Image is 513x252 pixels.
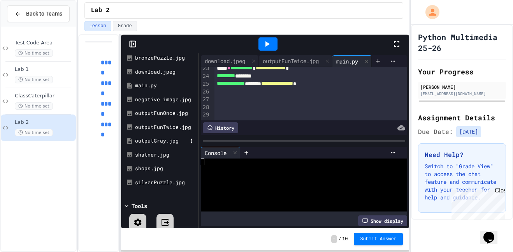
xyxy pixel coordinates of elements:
div: 25 [201,80,211,88]
div: 27 [201,96,211,104]
span: ClassCaterpillar [15,93,74,99]
h3: Need Help? [425,150,499,159]
span: Due Date: [418,127,453,136]
div: Console [201,147,240,159]
h2: Your Progress [418,66,506,77]
span: Test Code Area [15,40,74,46]
div: negative image.jpg [135,96,196,104]
div: 29 [201,111,211,119]
h1: Python Multimedia 25-26 [418,32,506,53]
span: No time set [15,102,53,110]
div: 28 [201,104,211,111]
div: Console [201,149,230,157]
button: Submit Answer [354,233,403,245]
div: [EMAIL_ADDRESS][DOMAIN_NAME] [420,91,504,97]
div: shatner.jpg [135,151,196,159]
div: My Account [417,3,441,21]
div: Show display [358,215,407,226]
span: [DATE] [456,126,481,137]
span: / [339,236,341,242]
span: No time set [15,129,53,136]
div: 23 [201,65,211,72]
div: silverPuzzle.jpg [135,179,196,187]
span: - [331,235,337,243]
div: outputGray.jpg [135,137,187,145]
iframe: chat widget [448,187,505,220]
div: download.jpeg [135,68,196,76]
span: Lab 1 [15,66,74,73]
div: 24 [201,72,211,80]
div: History [203,122,238,133]
div: download.jpeg [201,55,259,67]
button: Lesson [84,21,111,31]
button: Grade [113,21,137,31]
div: main.py [135,82,196,90]
span: 10 [342,236,348,242]
span: No time set [15,76,53,83]
button: Back to Teams [7,5,70,22]
iframe: chat widget [480,221,505,244]
div: outputFunOnce.jpg [135,109,196,117]
div: download.jpeg [201,57,249,65]
div: main.py [332,57,362,65]
div: outputFunTwice.jpg [135,123,196,131]
span: Back to Teams [26,10,62,18]
div: Chat with us now!Close [3,3,54,49]
span: Submit Answer [360,236,397,242]
span: No time set [15,49,53,57]
div: bronzePuzzle.jpg [135,54,196,62]
div: main.py [332,55,372,67]
div: outputFunTwice.jpg [259,57,323,65]
div: Tools [132,202,147,210]
span: Lab 2 [91,6,110,15]
div: [PERSON_NAME] [420,83,504,90]
div: shops.jpg [135,165,196,173]
span: Lab 2 [15,119,74,126]
div: 26 [201,88,211,96]
p: Switch to "Grade View" to access the chat feature and communicate with your teacher for help and ... [425,162,499,201]
div: outputFunTwice.jpg [259,55,332,67]
h2: Assignment Details [418,112,506,123]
